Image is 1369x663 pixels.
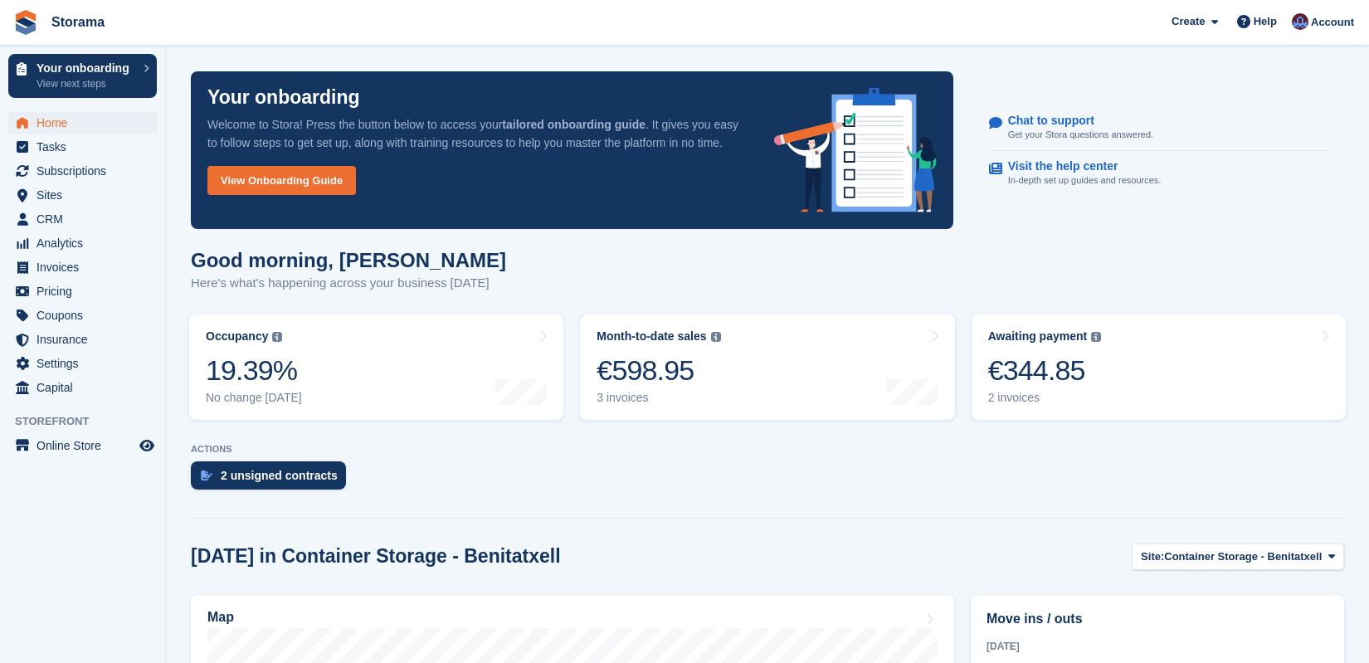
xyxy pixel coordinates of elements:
div: 2 invoices [988,391,1102,405]
div: 19.39% [206,353,302,388]
a: 2 unsigned contracts [191,461,354,498]
a: menu [8,304,157,327]
img: onboarding-info-6c161a55d2c0e0a8cae90662b2fe09162a5109e8cc188191df67fb4f79e88e88.svg [774,88,937,212]
p: Get your Stora questions answered. [1008,128,1153,142]
a: Awaiting payment €344.85 2 invoices [972,314,1346,420]
div: €598.95 [597,353,720,388]
div: 3 invoices [597,391,720,405]
span: Coupons [37,304,136,327]
p: Visit the help center [1008,159,1148,173]
a: Occupancy 19.39% No change [DATE] [189,314,563,420]
a: Preview store [137,436,157,456]
p: Your onboarding [207,88,360,107]
a: Your onboarding View next steps [8,54,157,98]
a: menu [8,111,157,134]
a: menu [8,280,157,303]
div: Occupancy [206,329,268,344]
img: icon-info-grey-7440780725fd019a000dd9b08b2336e03edf1995a4989e88bcd33f0948082b44.svg [272,332,282,342]
h2: [DATE] in Container Storage - Benitatxell [191,545,561,568]
img: icon-info-grey-7440780725fd019a000dd9b08b2336e03edf1995a4989e88bcd33f0948082b44.svg [1091,332,1101,342]
h2: Move ins / outs [987,609,1328,629]
span: Settings [37,352,136,375]
p: Welcome to Stora! Press the button below to access your . It gives you easy to follow steps to ge... [207,115,748,152]
a: Chat to support Get your Stora questions answered. [989,105,1328,151]
span: Home [37,111,136,134]
a: menu [8,328,157,351]
span: Help [1254,13,1277,30]
span: Storefront [15,413,165,430]
span: Insurance [37,328,136,351]
span: Analytics [37,232,136,255]
img: Hannah Fordham [1292,13,1308,30]
div: 2 unsigned contracts [221,469,338,482]
img: contract_signature_icon-13c848040528278c33f63329250d36e43548de30e8caae1d1a13099fd9432cc5.svg [201,470,212,480]
span: Pricing [37,280,136,303]
a: menu [8,159,157,183]
a: menu [8,352,157,375]
a: Visit the help center In-depth set up guides and resources. [989,151,1328,196]
span: Sites [37,183,136,207]
button: Site: Container Storage - Benitatxell [1132,544,1344,571]
span: Capital [37,376,136,399]
div: Awaiting payment [988,329,1088,344]
span: Account [1311,14,1354,31]
span: Subscriptions [37,159,136,183]
a: menu [8,232,157,255]
span: Tasks [37,135,136,158]
img: icon-info-grey-7440780725fd019a000dd9b08b2336e03edf1995a4989e88bcd33f0948082b44.svg [711,332,721,342]
a: menu [8,434,157,457]
div: No change [DATE] [206,391,302,405]
h2: Map [207,610,234,625]
strong: tailored onboarding guide [502,118,646,131]
a: Storama [45,8,111,36]
a: menu [8,207,157,231]
span: Site: [1141,548,1164,565]
h1: Good morning, [PERSON_NAME] [191,249,506,271]
span: CRM [37,207,136,231]
span: Invoices [37,256,136,279]
img: stora-icon-8386f47178a22dfd0bd8f6a31ec36ba5ce8667c1dd55bd0f319d3a0aa187defe.svg [13,10,38,35]
a: menu [8,183,157,207]
span: Create [1172,13,1205,30]
p: ACTIONS [191,444,1344,455]
span: Online Store [37,434,136,457]
span: Container Storage - Benitatxell [1164,548,1322,565]
div: [DATE] [987,639,1328,654]
p: In-depth set up guides and resources. [1008,173,1162,188]
a: Month-to-date sales €598.95 3 invoices [580,314,954,420]
p: View next steps [37,76,135,91]
p: Your onboarding [37,62,135,74]
p: Here's what's happening across your business [DATE] [191,274,506,293]
a: menu [8,376,157,399]
a: View Onboarding Guide [207,166,356,195]
div: Month-to-date sales [597,329,706,344]
a: menu [8,256,157,279]
p: Chat to support [1008,114,1140,128]
div: €344.85 [988,353,1102,388]
a: menu [8,135,157,158]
